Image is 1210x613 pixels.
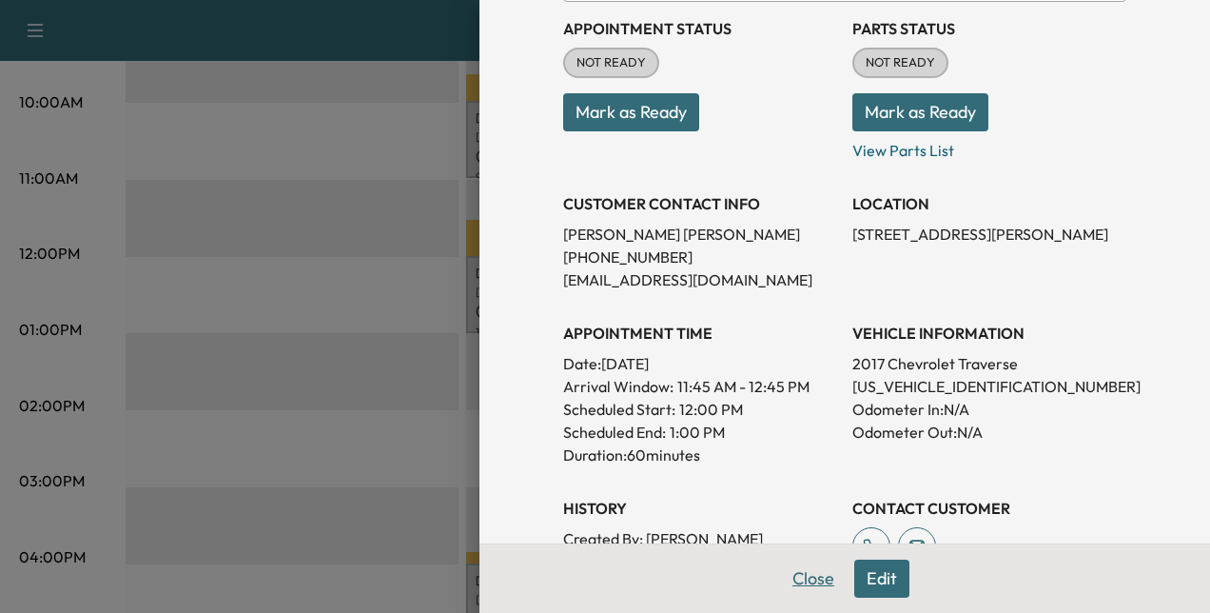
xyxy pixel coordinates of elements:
button: Close [780,560,847,598]
p: [PERSON_NAME] [PERSON_NAME] [563,223,837,246]
p: 1:00 PM [670,421,725,444]
h3: Parts Status [852,17,1126,40]
p: Scheduled Start: [563,398,675,421]
p: Scheduled End: [563,421,666,444]
h3: CUSTOMER CONTACT INFO [563,192,837,215]
p: [PHONE_NUMBER] [563,246,837,268]
p: [EMAIL_ADDRESS][DOMAIN_NAME] [563,268,837,291]
span: NOT READY [565,53,657,72]
h3: CONTACT CUSTOMER [852,497,1126,520]
p: 12:00 PM [679,398,743,421]
p: Created By : [PERSON_NAME] [563,527,837,550]
p: Date: [DATE] [563,352,837,375]
p: 2017 Chevrolet Traverse [852,352,1126,375]
h3: Appointment Status [563,17,837,40]
p: View Parts List [852,131,1126,162]
span: NOT READY [854,53,947,72]
p: [STREET_ADDRESS][PERSON_NAME] [852,223,1126,246]
p: Arrival Window: [563,375,837,398]
button: Mark as Ready [563,93,699,131]
p: Duration: 60 minutes [563,444,837,466]
h3: History [563,497,837,520]
p: [US_VEHICLE_IDENTIFICATION_NUMBER] [852,375,1126,398]
h3: LOCATION [852,192,1126,215]
button: Edit [854,560,909,598]
p: Odometer In: N/A [852,398,1126,421]
p: Odometer Out: N/A [852,421,1126,444]
button: Mark as Ready [852,93,988,131]
span: 11:45 AM - 12:45 PM [677,375,810,398]
h3: APPOINTMENT TIME [563,322,837,345]
h3: VEHICLE INFORMATION [852,322,1126,345]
